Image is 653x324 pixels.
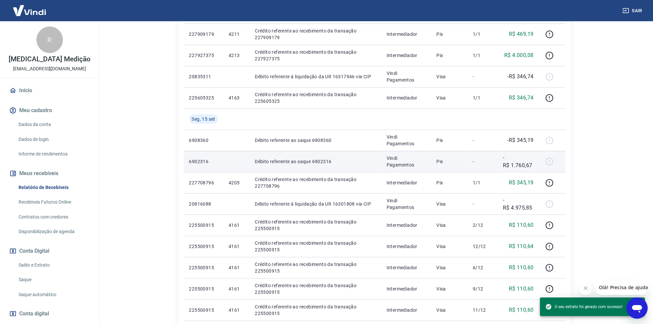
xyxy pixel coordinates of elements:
p: - [473,137,492,144]
p: 4161 [229,222,244,228]
p: 6908360 [189,137,218,144]
p: Visa [436,73,462,80]
iframe: Mensagem da empresa [595,280,648,295]
p: Crédito referente ao recebimento da transação 227927375 [255,49,376,62]
p: Intermediador [387,52,426,59]
button: Conta Digital [8,244,91,258]
a: Disponibilização de agenda [16,225,91,238]
p: Visa [436,243,462,250]
p: 227927375 [189,52,218,59]
p: Intermediador [387,31,426,37]
p: [MEDICAL_DATA] Medição [9,56,90,63]
p: Pix [436,179,462,186]
a: Contratos com credores [16,210,91,224]
a: Início [8,83,91,98]
p: R$ 110,60 [509,285,534,293]
p: 4161 [229,243,244,250]
p: 227909179 [189,31,218,37]
button: Meu cadastro [8,103,91,118]
p: Crédito referente ao recebimento da transação 225605325 [255,91,376,104]
span: Conta digital [19,309,49,318]
p: -R$ 4.975,85 [503,196,534,212]
span: Olá! Precisa de ajuda? [4,5,56,10]
p: 4161 [229,286,244,292]
p: Crédito referente ao recebimento da transação 225500915 [255,219,376,232]
p: 1/1 [473,179,492,186]
p: -R$ 1.760,67 [503,154,534,169]
p: Vindi Pagamentos [387,155,426,168]
p: -R$ 345,19 [508,136,534,144]
p: Crédito referente ao recebimento da transação 225500915 [255,261,376,274]
p: Pix [436,158,462,165]
a: Informe de rendimentos [16,147,91,161]
p: 4205 [229,179,244,186]
p: 225500915 [189,286,218,292]
p: -R$ 346,74 [508,73,534,81]
p: R$ 4.000,08 [504,51,533,59]
p: Vindi Pagamentos [387,134,426,147]
p: - [473,158,492,165]
p: Visa [436,307,462,313]
p: Vindi Pagamentos [387,197,426,211]
p: Crédito referente ao recebimento da transação 225500915 [255,303,376,317]
button: Meus recebíveis [8,166,91,181]
p: Intermediador [387,243,426,250]
a: Dados da conta [16,118,91,131]
p: Visa [436,286,462,292]
p: 2/12 [473,222,492,228]
p: 225605325 [189,95,218,101]
p: Visa [436,201,462,207]
img: Vindi [8,0,51,21]
p: 227708796 [189,179,218,186]
p: Crédito referente ao recebimento da transação 227909179 [255,28,376,41]
div: R [36,27,63,53]
p: 4161 [229,307,244,313]
p: 20816088 [189,201,218,207]
p: Débito referente ao saque 6902316 [255,158,376,165]
p: R$ 346,74 [509,94,534,102]
p: R$ 345,19 [509,179,534,187]
p: [EMAIL_ADDRESS][DOMAIN_NAME] [13,65,86,72]
p: 6/12 [473,264,492,271]
p: R$ 110,60 [509,221,534,229]
p: 1/1 [473,95,492,101]
p: 4161 [229,264,244,271]
p: - [473,73,492,80]
a: Dados de login [16,133,91,146]
p: R$ 110,60 [509,306,534,314]
p: Intermediador [387,179,426,186]
p: R$ 469,19 [509,30,534,38]
p: Intermediador [387,307,426,313]
p: 225500915 [189,307,218,313]
p: 4211 [229,31,244,37]
p: 9/12 [473,286,492,292]
span: O seu extrato foi gerado com sucesso! [545,303,623,310]
p: Intermediador [387,222,426,228]
p: Intermediador [387,264,426,271]
p: R$ 110,64 [509,242,534,250]
a: Saldo e Extrato [16,258,91,272]
p: Intermediador [387,286,426,292]
p: 11/12 [473,307,492,313]
a: Relatório de Recebíveis [16,181,91,194]
p: Pix [436,31,462,37]
p: Crédito referente ao recebimento da transação 227708796 [255,176,376,189]
p: Crédito referente ao recebimento da transação 225500915 [255,240,376,253]
p: Pix [436,137,462,144]
p: Pix [436,52,462,59]
p: 225500915 [189,264,218,271]
p: Crédito referente ao recebimento da transação 225500915 [255,282,376,295]
p: 1/1 [473,52,492,59]
p: 12/12 [473,243,492,250]
p: 225500915 [189,222,218,228]
iframe: Fechar mensagem [579,282,592,295]
p: 6902316 [189,158,218,165]
button: Sair [621,5,645,17]
p: 1/1 [473,31,492,37]
iframe: Botão para abrir a janela de mensagens [626,297,648,319]
a: Saque [16,273,91,287]
p: R$ 110,60 [509,264,534,272]
p: 20835311 [189,73,218,80]
p: - [473,201,492,207]
a: Conta digital [8,306,91,321]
